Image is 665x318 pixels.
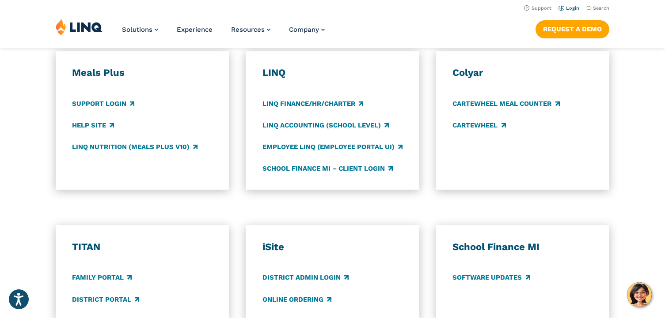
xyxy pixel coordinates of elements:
h3: School Finance MI [452,241,593,253]
button: Hello, have a question? Let’s chat. [627,282,652,307]
nav: Primary Navigation [122,19,325,48]
a: Company [289,26,325,34]
span: Resources [231,26,265,34]
h3: Colyar [452,67,593,79]
a: Online Ordering [262,295,331,304]
a: Support [524,5,551,11]
a: Resources [231,26,270,34]
a: Login [559,5,579,11]
button: Open Search Bar [586,5,609,11]
a: LINQ Nutrition (Meals Plus v10) [72,142,198,152]
a: Experience [177,26,213,34]
a: LINQ Finance/HR/Charter [262,99,363,108]
a: School Finance MI – Client Login [262,164,393,173]
h3: iSite [262,241,403,253]
a: District Portal [72,295,139,304]
img: LINQ | K‑12 Software [56,19,103,35]
h3: Meals Plus [72,67,212,79]
a: LINQ Accounting (school level) [262,120,389,130]
span: Search [593,5,609,11]
a: District Admin Login [262,273,349,283]
a: Help Site [72,120,114,130]
a: Employee LINQ (Employee Portal UI) [262,142,403,152]
a: Software Updates [452,273,530,283]
span: Company [289,26,319,34]
h3: TITAN [72,241,212,253]
nav: Button Navigation [536,19,609,38]
a: Support Login [72,99,134,108]
a: CARTEWHEEL [452,120,505,130]
a: CARTEWHEEL Meal Counter [452,99,559,108]
a: Solutions [122,26,158,34]
span: Solutions [122,26,152,34]
a: Request a Demo [536,20,609,38]
a: Family Portal [72,273,132,283]
h3: LINQ [262,67,403,79]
